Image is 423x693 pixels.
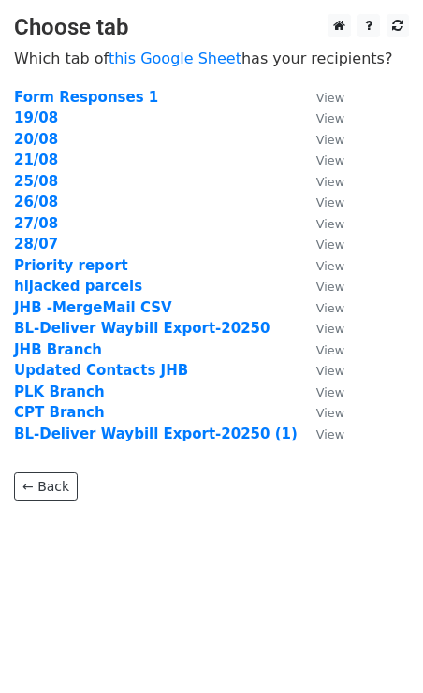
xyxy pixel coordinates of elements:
[14,89,158,106] a: Form Responses 1
[14,173,58,190] a: 25/08
[14,109,58,126] a: 19/08
[316,406,344,420] small: View
[298,194,344,210] a: View
[316,175,344,189] small: View
[316,301,344,315] small: View
[14,362,188,379] a: Updated Contacts JHB
[316,195,344,209] small: View
[298,89,344,106] a: View
[14,152,58,168] a: 21/08
[316,427,344,441] small: View
[14,383,105,400] a: PLK Branch
[316,238,344,252] small: View
[316,153,344,167] small: View
[14,215,58,232] a: 27/08
[14,257,128,274] a: Priority report
[298,131,344,148] a: View
[14,320,270,337] a: BL-Deliver Waybill Export-20250
[14,299,172,316] a: JHB -MergeMail CSV
[298,278,344,295] a: View
[316,385,344,399] small: View
[14,14,409,41] h3: Choose tab
[298,383,344,400] a: View
[14,278,142,295] a: hijacked parcels
[316,259,344,273] small: View
[316,364,344,378] small: View
[14,131,58,148] a: 20/08
[14,426,298,442] a: BL-Deliver Waybill Export-20250 (1)
[298,362,344,379] a: View
[298,257,344,274] a: View
[298,109,344,126] a: View
[14,194,58,210] a: 26/08
[316,91,344,105] small: View
[109,50,241,67] a: this Google Sheet
[298,152,344,168] a: View
[14,341,102,358] a: JHB Branch
[298,320,344,337] a: View
[316,343,344,357] small: View
[316,133,344,147] small: View
[316,111,344,125] small: View
[298,173,344,190] a: View
[14,49,409,68] p: Which tab of has your recipients?
[298,404,344,421] a: View
[316,217,344,231] small: View
[298,236,344,253] a: View
[298,426,344,442] a: View
[14,236,58,253] a: 28/07
[316,322,344,336] small: View
[316,280,344,294] small: View
[14,472,78,501] a: ← Back
[298,341,344,358] a: View
[298,299,344,316] a: View
[298,215,344,232] a: View
[14,404,105,421] a: CPT Branch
